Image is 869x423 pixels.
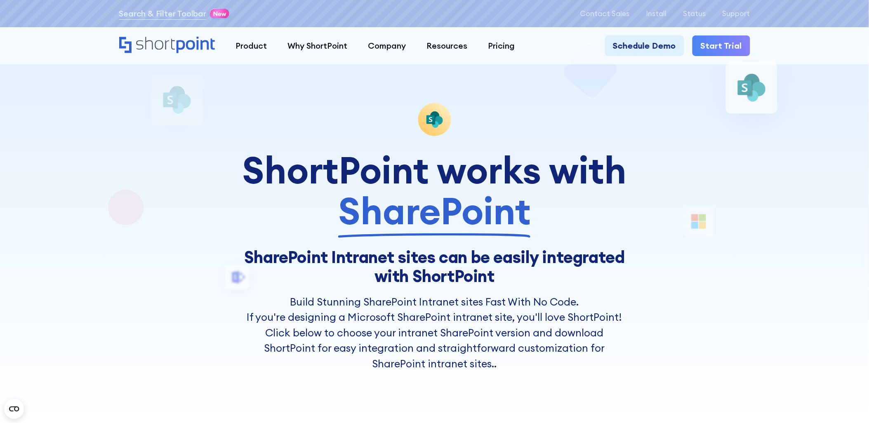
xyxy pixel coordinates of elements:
a: Resources [416,35,478,56]
div: Product [236,40,267,52]
a: Company [358,35,416,56]
p: If you're designing a Microsoft SharePoint intranet site, you'll love ShortPoint! Click below to ... [241,310,628,371]
span: SharePoint [338,190,531,231]
a: Search & Filter Toolbar [119,7,206,20]
a: Product [225,35,277,56]
a: Home [119,37,215,54]
a: Support [723,9,750,18]
a: Status [683,9,706,18]
div: ShortPoint works with [241,150,628,231]
div: Company [368,40,406,52]
h2: Build Stunning SharePoint Intranet sites Fast With No Code. [241,294,628,310]
h1: SharePoint Intranet sites can be easily integrated with ShortPoint [241,248,628,286]
button: Open CMP widget [4,399,24,419]
a: Contact Sales [580,9,630,18]
a: Why ShortPoint [277,35,358,56]
div: Pricing [488,40,515,52]
iframe: Chat Widget [828,383,869,423]
a: Schedule Demo [605,35,684,56]
div: Resources [426,40,467,52]
div: Why ShortPoint [287,40,347,52]
a: Start Trial [692,35,750,56]
a: Install [646,9,667,18]
a: Pricing [478,35,525,56]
